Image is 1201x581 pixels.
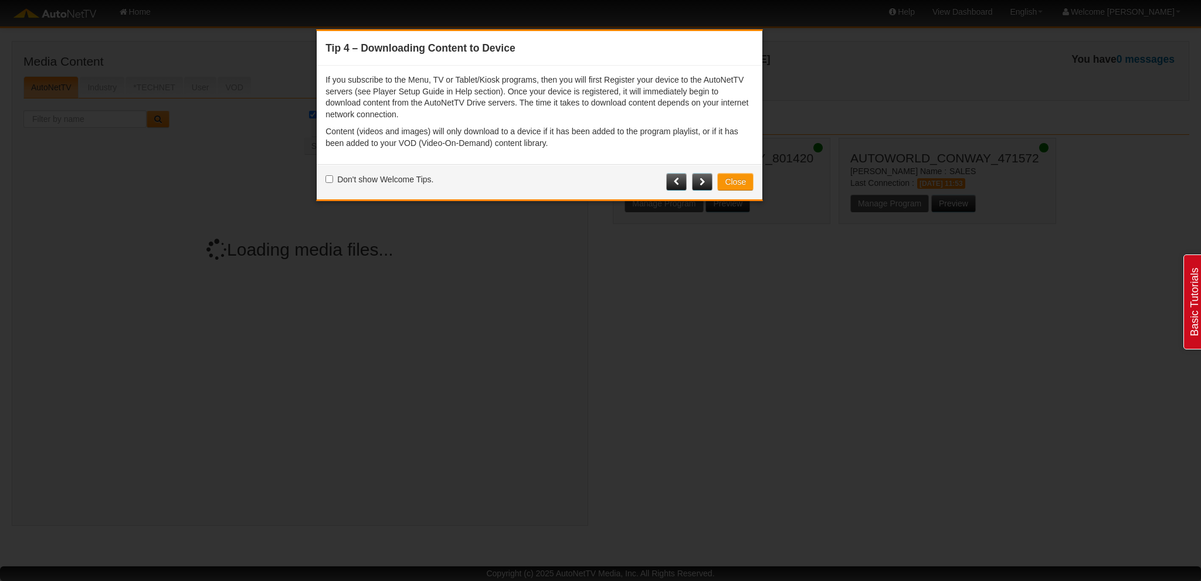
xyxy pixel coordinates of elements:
p: Content (videos and images) will only download to a device if it has been added to the program pl... [325,126,754,149]
p: If you subscribe to the Menu, TV or Tablet/Kiosk programs, then you will first Register your devi... [325,74,754,120]
p: Don't show Welcome Tips. [325,175,443,184]
h4: Tip 4 – Downloading Content to Device [325,42,754,54]
button: Close [717,173,754,191]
